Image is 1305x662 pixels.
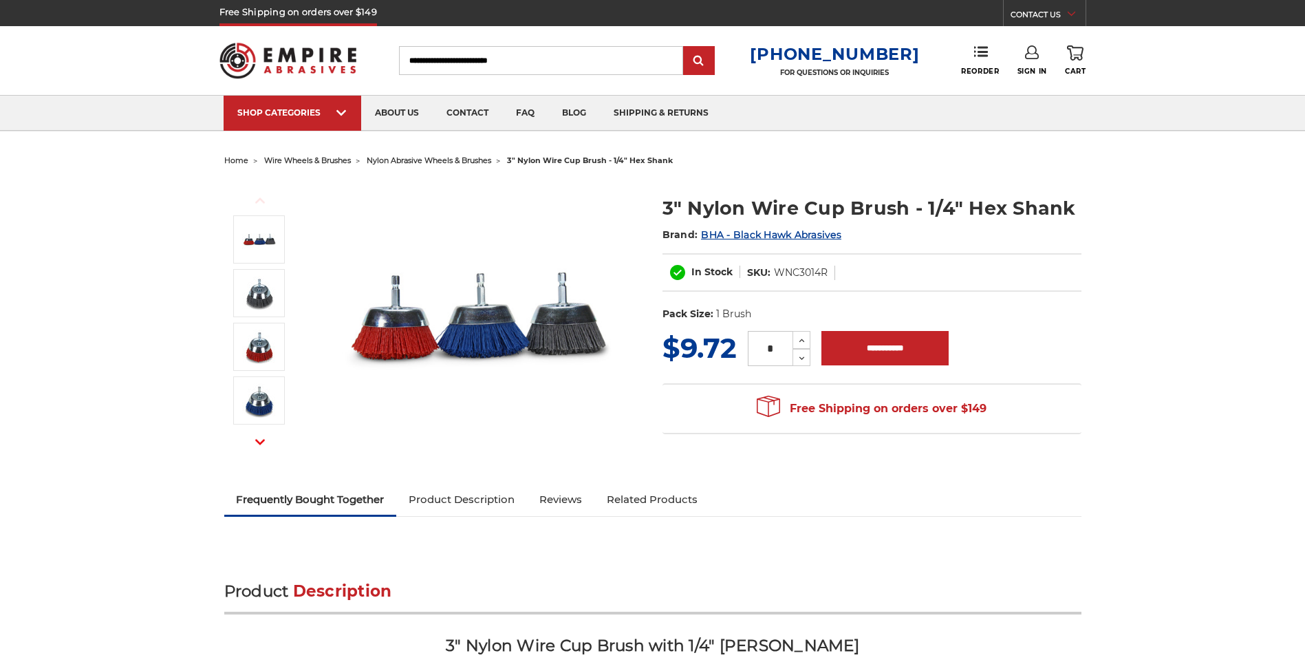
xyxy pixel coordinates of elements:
img: 3" Nylon Wire Cup Brush - 1/4" Hex Shank [342,180,617,456]
input: Submit [685,47,713,75]
a: BHA - Black Hawk Abrasives [701,228,841,241]
img: Empire Abrasives [219,34,357,87]
div: SHOP CATEGORIES [237,107,347,118]
span: Description [293,581,392,601]
span: 3" nylon wire cup brush - 1/4" hex shank [507,156,673,165]
p: FOR QUESTIONS OR INQUIRIES [750,68,919,77]
img: 3" Nylon Wire Cup Brush - 1/4" Hex Shank [242,383,277,418]
h1: 3" Nylon Wire Cup Brush - 1/4" Hex Shank [662,195,1081,222]
a: Related Products [594,484,710,515]
dt: SKU: [747,266,770,280]
a: [PHONE_NUMBER] [750,44,919,64]
a: blog [548,96,600,131]
button: Previous [244,186,277,215]
span: Product [224,581,289,601]
img: 3" Nylon Wire Cup Brush - 1/4" Hex Shank [242,276,277,310]
a: contact [433,96,502,131]
a: nylon abrasive wheels & brushes [367,156,491,165]
a: Product Description [396,484,527,515]
span: $9.72 [662,331,737,365]
span: Cart [1065,67,1086,76]
span: In Stock [691,266,733,278]
dd: WNC3014R [774,266,828,280]
button: Next [244,427,277,457]
img: 3" Nylon Wire Cup Brush - 1/4" Hex Shank [242,222,277,257]
a: shipping & returns [600,96,722,131]
span: Reorder [961,67,999,76]
img: 3" Nylon Wire Cup Brush - 1/4" Hex Shank [242,330,277,364]
a: home [224,156,248,165]
span: Sign In [1017,67,1047,76]
a: Frequently Bought Together [224,484,397,515]
a: about us [361,96,433,131]
dd: 1 Brush [716,307,751,321]
dt: Pack Size: [662,307,713,321]
a: Reorder [961,45,999,75]
span: Brand: [662,228,698,241]
a: faq [502,96,548,131]
span: Free Shipping on orders over $149 [757,395,986,423]
a: Cart [1065,45,1086,76]
a: Reviews [527,484,594,515]
a: wire wheels & brushes [264,156,351,165]
a: CONTACT US [1011,7,1086,26]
